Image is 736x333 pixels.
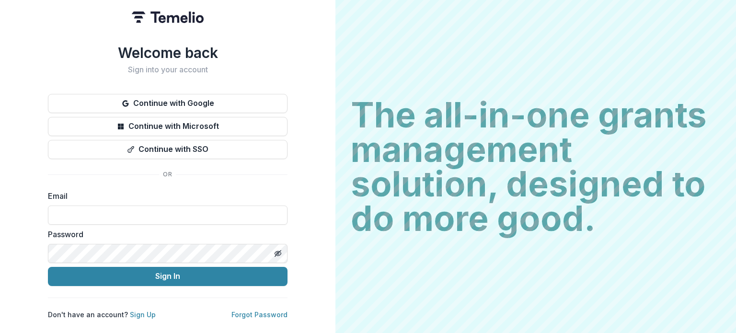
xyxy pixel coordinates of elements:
[48,94,287,113] button: Continue with Google
[48,65,287,74] h2: Sign into your account
[270,246,286,261] button: Toggle password visibility
[48,44,287,61] h1: Welcome back
[130,310,156,319] a: Sign Up
[48,229,282,240] label: Password
[48,117,287,136] button: Continue with Microsoft
[231,310,287,319] a: Forgot Password
[48,267,287,286] button: Sign In
[48,310,156,320] p: Don't have an account?
[48,190,282,202] label: Email
[132,11,204,23] img: Temelio
[48,140,287,159] button: Continue with SSO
